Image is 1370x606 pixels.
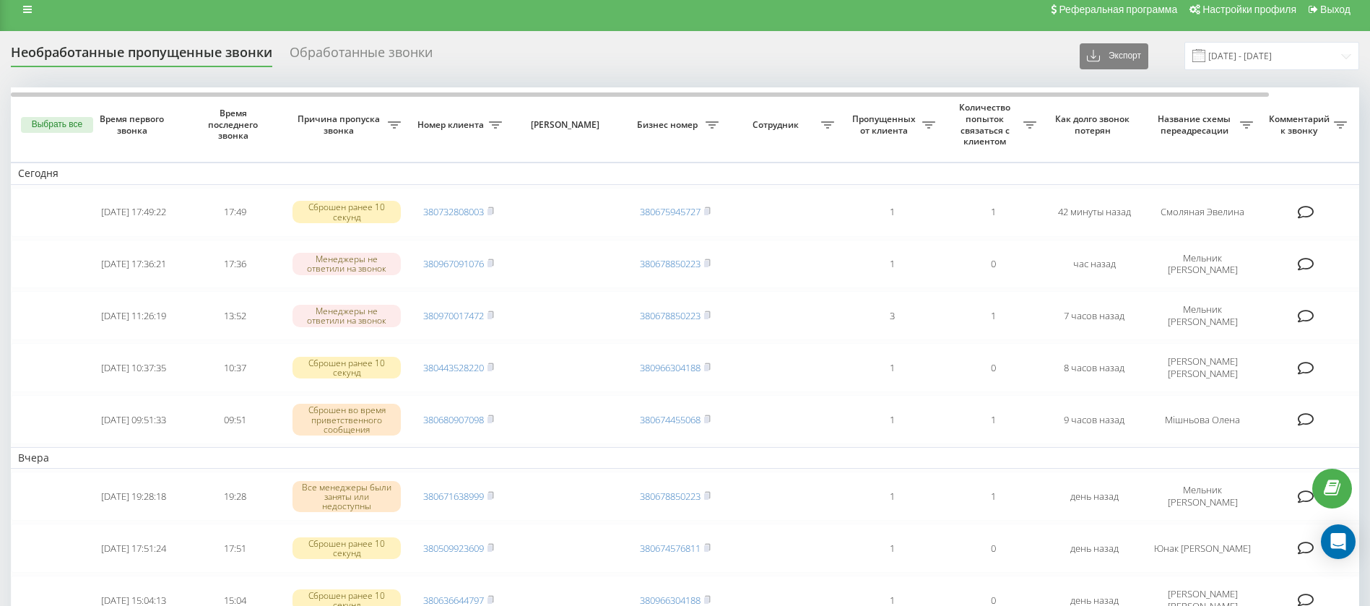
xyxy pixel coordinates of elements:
[196,108,274,142] span: Время последнего звонка
[1059,4,1177,15] span: Реферальная программа
[1145,472,1260,521] td: Мельник [PERSON_NAME]
[83,524,184,573] td: [DATE] 17:51:24
[1145,188,1260,237] td: Смоляная Эвелина
[942,343,1044,392] td: 0
[521,119,612,131] span: [PERSON_NAME]
[83,395,184,444] td: [DATE] 09:51:33
[1044,472,1145,521] td: день назад
[184,343,285,392] td: 10:37
[640,413,701,426] a: 380674455068
[423,257,484,270] a: 380967091076
[841,343,942,392] td: 1
[640,542,701,555] a: 380674576811
[184,291,285,340] td: 13:52
[942,291,1044,340] td: 1
[942,240,1044,289] td: 0
[1044,240,1145,289] td: час назад
[841,395,942,444] td: 1
[184,524,285,573] td: 17:51
[841,188,942,237] td: 1
[292,201,401,222] div: Сброшен ранее 10 секунд
[83,188,184,237] td: [DATE] 17:49:22
[184,472,285,521] td: 19:28
[21,117,93,133] button: Выбрать все
[1202,4,1296,15] span: Настройки профиля
[640,309,701,322] a: 380678850223
[423,361,484,374] a: 380443528220
[1267,113,1334,136] span: Комментарий к звонку
[942,524,1044,573] td: 0
[640,257,701,270] a: 380678850223
[423,413,484,426] a: 380680907098
[841,291,942,340] td: 3
[1044,395,1145,444] td: 9 часов назад
[292,537,401,559] div: Сброшен ранее 10 секунд
[290,45,433,67] div: Обработанные звонки
[1145,524,1260,573] td: Юнак [PERSON_NAME]
[841,240,942,289] td: 1
[83,291,184,340] td: [DATE] 11:26:19
[1145,343,1260,392] td: [PERSON_NAME] [PERSON_NAME]
[184,395,285,444] td: 09:51
[841,524,942,573] td: 1
[1055,113,1133,136] span: Как долго звонок потерян
[95,113,173,136] span: Время первого звонка
[292,357,401,378] div: Сброшен ранее 10 секунд
[423,490,484,503] a: 380671638999
[1145,240,1260,289] td: Мельник [PERSON_NAME]
[184,188,285,237] td: 17:49
[184,240,285,289] td: 17:36
[1321,524,1356,559] div: Open Intercom Messenger
[423,205,484,218] a: 380732808003
[11,45,272,67] div: Необработанные пропущенные звонки
[942,395,1044,444] td: 1
[640,490,701,503] a: 380678850223
[1044,291,1145,340] td: 7 часов назад
[292,113,388,136] span: Причина пропуска звонка
[83,343,184,392] td: [DATE] 10:37:35
[415,119,489,131] span: Номер клиента
[632,119,706,131] span: Бизнес номер
[83,240,184,289] td: [DATE] 17:36:21
[1145,395,1260,444] td: Мішньова Олена
[942,472,1044,521] td: 1
[1044,343,1145,392] td: 8 часов назад
[292,481,401,513] div: Все менеджеры были заняты или недоступны
[733,119,821,131] span: Сотрудник
[292,404,401,436] div: Сброшен во время приветственного сообщения
[1145,291,1260,340] td: Мельник [PERSON_NAME]
[1044,188,1145,237] td: 42 минуты назад
[950,102,1023,147] span: Количество попыток связаться с клиентом
[423,542,484,555] a: 380509923609
[841,472,942,521] td: 1
[292,253,401,274] div: Менеджеры не ответили на звонок
[292,305,401,326] div: Менеджеры не ответили на звонок
[1320,4,1351,15] span: Выход
[423,309,484,322] a: 380970017472
[1044,524,1145,573] td: день назад
[640,205,701,218] a: 380675945727
[83,472,184,521] td: [DATE] 19:28:18
[942,188,1044,237] td: 1
[1080,43,1148,69] button: Экспорт
[640,361,701,374] a: 380966304188
[1152,113,1240,136] span: Название схемы переадресации
[849,113,922,136] span: Пропущенных от клиента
